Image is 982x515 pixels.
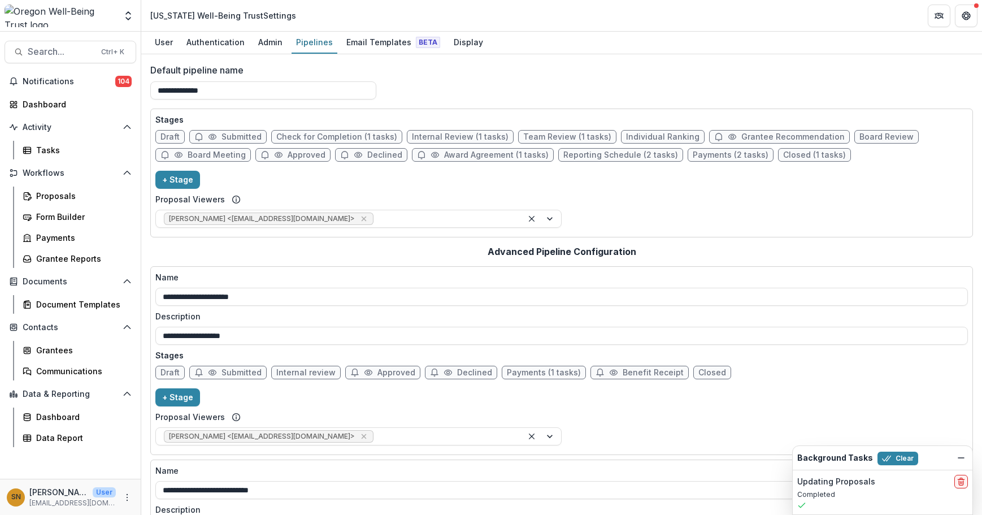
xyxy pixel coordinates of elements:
span: Closed [698,368,726,378]
span: Contacts [23,323,118,332]
span: Check for Completion (1 tasks) [276,132,397,142]
h2: Advanced Pipeline Configuration [488,246,636,257]
a: Tasks [18,141,136,159]
a: Pipelines [292,32,337,54]
span: Submitted [221,132,262,142]
span: Beta [416,37,440,48]
div: Document Templates [36,298,127,310]
button: Get Help [955,5,977,27]
a: User [150,32,177,54]
span: Documents [23,277,118,287]
span: Internal review [276,368,336,378]
button: Search... [5,41,136,63]
span: Draft [160,368,180,378]
button: delete [954,475,968,488]
button: Open Documents [5,272,136,291]
nav: breadcrumb [146,7,301,24]
button: Open Contacts [5,318,136,336]
a: Document Templates [18,295,136,314]
span: Workflows [23,168,118,178]
div: [US_STATE] Well-Being Trust Settings [150,10,296,21]
span: Benefit Receipt [623,368,684,378]
a: Form Builder [18,207,136,226]
span: Board Review [859,132,914,142]
a: Data Report [18,429,136,447]
div: Display [449,34,488,50]
a: Display [449,32,488,54]
p: [EMAIL_ADDRESS][DOMAIN_NAME] [29,498,116,508]
button: More [120,491,134,504]
span: Declined [367,150,402,160]
div: Dashboard [23,98,127,110]
div: Tasks [36,144,127,156]
div: Pipelines [292,34,337,50]
h2: Updating Proposals [797,477,875,487]
span: Team Review (1 tasks) [523,132,611,142]
span: [PERSON_NAME] <[EMAIL_ADDRESS][DOMAIN_NAME]> [169,432,355,440]
div: Remove Siri Ngai <siri@oregonwellbeing.org> [358,431,370,442]
div: Siri Ngai [11,494,21,501]
span: Search... [28,46,94,57]
span: Reporting Schedule (2 tasks) [563,150,678,160]
span: Payments (2 tasks) [693,150,768,160]
a: Payments [18,228,136,247]
div: Communications [36,365,127,377]
span: Board Meeting [188,150,246,160]
div: Clear selected options [525,212,538,226]
label: Proposal Viewers [155,193,225,205]
span: Data & Reporting [23,390,118,399]
a: Email Templates Beta [342,32,445,54]
a: Authentication [182,32,249,54]
span: 104 [115,76,132,87]
span: Award Agreement (1 tasks) [444,150,549,160]
div: Payments [36,232,127,244]
p: User [93,487,116,497]
span: Individual Ranking [626,132,699,142]
span: Internal Review (1 tasks) [412,132,509,142]
button: Partners [928,5,950,27]
button: Dismiss [954,451,968,465]
p: Name [155,465,179,477]
a: Admin [254,32,287,54]
label: Proposal Viewers [155,411,225,423]
div: Form Builder [36,211,127,223]
div: Dashboard [36,411,127,423]
span: Approved [377,368,415,378]
div: Grantee Reports [36,253,127,265]
div: Clear selected options [525,430,538,443]
div: Authentication [182,34,249,50]
img: Oregon Well-Being Trust logo [5,5,116,27]
span: Draft [160,132,180,142]
button: Clear [877,452,918,465]
div: Admin [254,34,287,50]
span: Activity [23,123,118,132]
button: Notifications104 [5,72,136,90]
button: Open Activity [5,118,136,136]
a: Proposals [18,187,136,205]
button: + Stage [155,388,200,406]
span: Grantee Recommendation [741,132,845,142]
p: Completed [797,490,968,500]
a: Grantee Reports [18,249,136,268]
label: Description [155,310,961,322]
span: Approved [288,150,325,160]
label: Default pipeline name [150,63,966,77]
a: Communications [18,362,136,380]
div: Data Report [36,432,127,444]
div: Remove Asta Garmon <asta@oregonwellbeing.org> [358,213,370,224]
span: Payments (1 tasks) [507,368,581,378]
span: Submitted [221,368,262,378]
button: Open Data & Reporting [5,385,136,403]
a: Dashboard [18,408,136,426]
div: User [150,34,177,50]
div: Grantees [36,344,127,356]
button: Open Workflows [5,164,136,182]
a: Grantees [18,341,136,360]
div: Ctrl + K [99,46,127,58]
button: Open entity switcher [120,5,136,27]
h2: Background Tasks [797,453,873,463]
span: Closed (1 tasks) [783,150,846,160]
p: Stages [155,114,968,125]
span: Notifications [23,77,115,86]
p: Stages [155,349,968,361]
